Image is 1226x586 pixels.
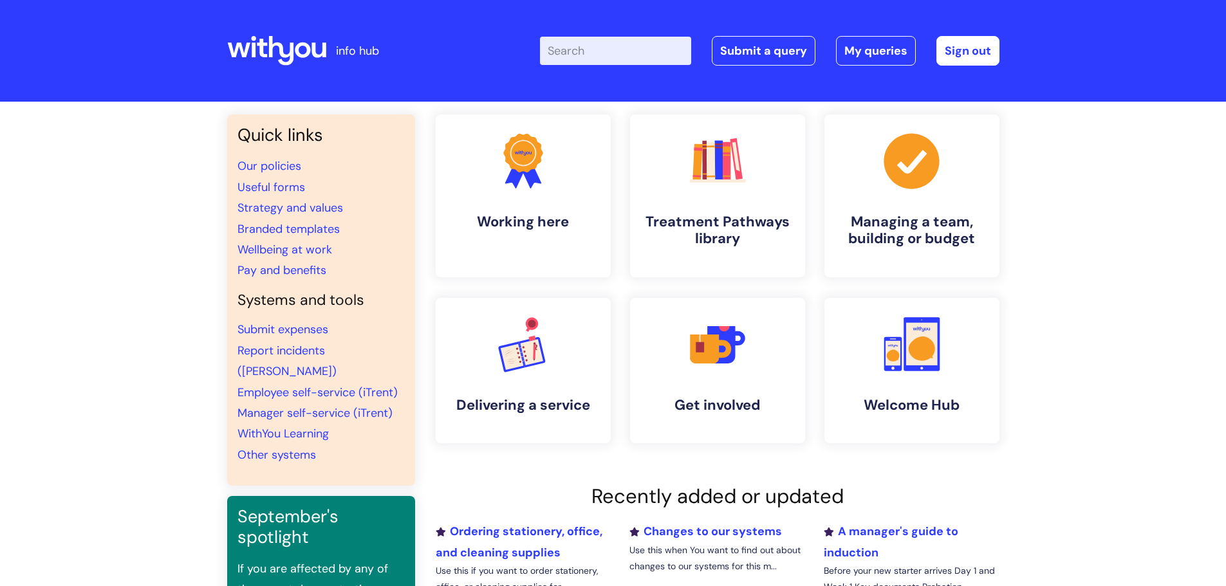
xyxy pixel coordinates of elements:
[436,524,602,560] a: Ordering stationery, office, and cleaning supplies
[835,214,989,248] h4: Managing a team, building or budget
[640,214,795,248] h4: Treatment Pathways library
[824,524,958,560] a: A manager's guide to induction
[237,179,305,195] a: Useful forms
[237,426,329,441] a: WithYou Learning
[237,447,316,462] a: Other systems
[237,125,405,145] h3: Quick links
[540,37,691,65] input: Search
[630,114,805,277] a: Treatment Pathways library
[836,36,916,66] a: My queries
[237,221,340,237] a: Branded templates
[237,262,326,278] a: Pay and benefits
[824,114,999,277] a: Managing a team, building or budget
[446,397,600,414] h4: Delivering a service
[237,291,405,309] h4: Systems and tools
[936,36,999,66] a: Sign out
[436,114,611,277] a: Working here
[446,214,600,230] h4: Working here
[237,200,343,215] a: Strategy and values
[237,405,393,421] a: Manager self-service (iTrent)
[436,298,611,443] a: Delivering a service
[237,322,328,337] a: Submit expenses
[237,343,337,379] a: Report incidents ([PERSON_NAME])
[237,506,405,548] h3: September's spotlight
[436,484,999,508] h2: Recently added or updated
[540,36,999,66] div: | -
[712,36,815,66] a: Submit a query
[629,542,804,574] p: Use this when You want to find out about changes to our systems for this m...
[629,524,782,539] a: Changes to our systems
[824,298,999,443] a: Welcome Hub
[336,41,379,61] p: info hub
[237,385,398,400] a: Employee self-service (iTrent)
[237,242,332,257] a: Wellbeing at work
[835,397,989,414] h4: Welcome Hub
[237,158,301,174] a: Our policies
[630,298,805,443] a: Get involved
[640,397,795,414] h4: Get involved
